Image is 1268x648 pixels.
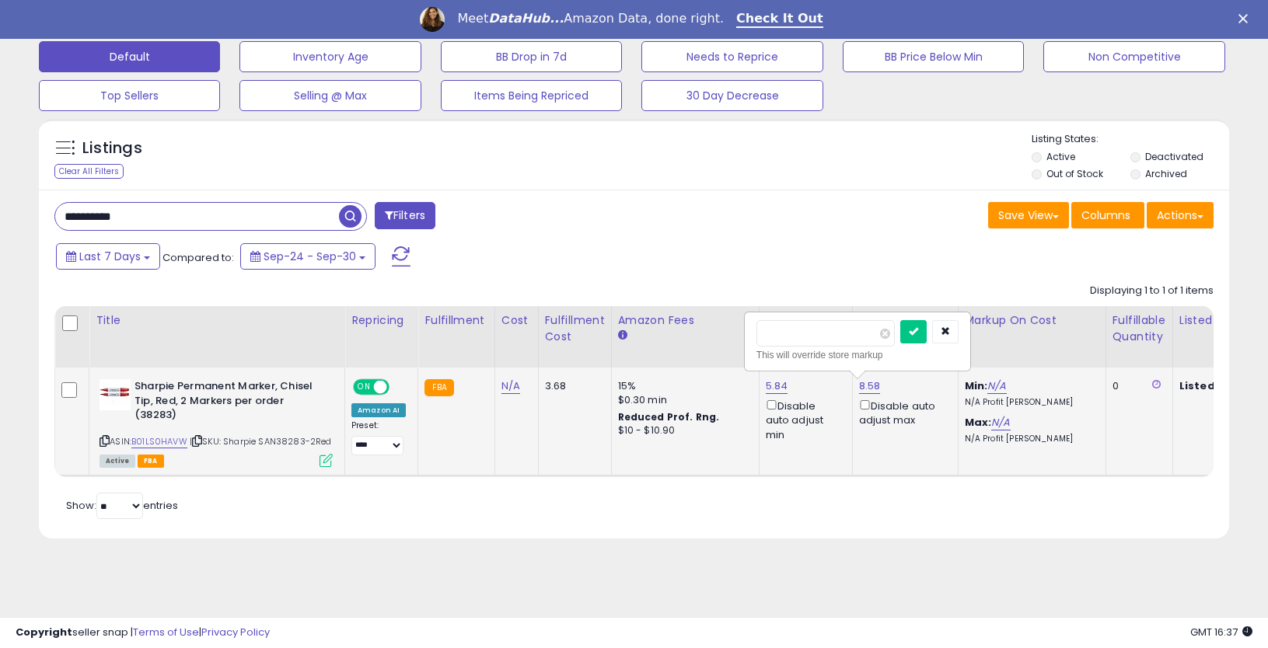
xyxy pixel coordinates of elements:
[100,455,135,468] span: All listings currently available for purchase on Amazon
[82,138,142,159] h5: Listings
[488,11,564,26] i: DataHub...
[1147,202,1214,228] button: Actions
[641,80,823,111] button: 30 Day Decrease
[1113,379,1161,393] div: 0
[965,397,1094,408] p: N/A Profit [PERSON_NAME]
[501,312,532,329] div: Cost
[965,415,992,430] b: Max:
[987,378,1006,394] a: N/A
[264,249,356,264] span: Sep-24 - Sep-30
[240,243,376,270] button: Sep-24 - Sep-30
[859,378,881,394] a: 8.58
[958,306,1106,368] th: The percentage added to the cost of goods (COGS) that forms the calculator for Min & Max prices.
[190,435,332,448] span: | SKU: Sharpie SAN38283-2Red
[351,420,406,455] div: Preset:
[618,410,720,423] b: Reduced Prof. Rng.
[501,378,520,394] a: N/A
[766,397,840,442] div: Disable auto adjust min
[766,378,788,394] a: 5.84
[965,434,1094,444] p: N/A Profit [PERSON_NAME]
[133,625,199,639] a: Terms of Use
[54,164,124,179] div: Clear All Filters
[387,381,412,394] span: OFF
[1190,625,1252,639] span: 2025-10-12 16:37 GMT
[1032,132,1229,147] p: Listing States:
[424,312,487,329] div: Fulfillment
[736,11,823,28] a: Check It Out
[96,312,338,329] div: Title
[1043,41,1224,72] button: Non Competitive
[618,424,747,437] div: $10 - $10.90
[131,435,187,448] a: B01LS0HAVW
[1081,207,1130,223] span: Columns
[545,379,599,393] div: 3.68
[618,329,627,343] small: Amazon Fees.
[1046,167,1103,180] label: Out of Stock
[1145,150,1203,163] label: Deactivated
[1179,378,1250,393] b: Listed Price:
[618,379,747,393] div: 15%
[618,393,747,407] div: $0.30 min
[641,41,823,72] button: Needs to Reprice
[1046,150,1075,163] label: Active
[1113,312,1166,345] div: Fulfillable Quantity
[991,415,1010,430] a: N/A
[843,41,1024,72] button: BB Price Below Min
[441,41,622,72] button: BB Drop in 7d
[988,202,1069,228] button: Save View
[965,312,1099,329] div: Markup on Cost
[1090,284,1214,298] div: Displaying 1 to 1 of 1 items
[100,379,131,410] img: 41DdybD228L._SL40_.jpg
[424,379,453,396] small: FBA
[100,379,333,465] div: ASIN:
[138,455,164,468] span: FBA
[134,379,323,427] b: Sharpie Permanent Marker, Chisel Tip, Red, 2 Markers per order (38283)
[1145,167,1187,180] label: Archived
[239,80,421,111] button: Selling @ Max
[39,80,220,111] button: Top Sellers
[239,41,421,72] button: Inventory Age
[351,403,406,417] div: Amazon AI
[1238,14,1254,23] div: Close
[16,625,270,640] div: seller snap | |
[1071,202,1144,228] button: Columns
[79,249,141,264] span: Last 7 Days
[162,250,234,265] span: Compared to:
[618,312,753,329] div: Amazon Fees
[16,625,72,639] strong: Copyright
[66,498,178,513] span: Show: entries
[965,378,988,393] b: Min:
[545,312,605,345] div: Fulfillment Cost
[457,11,724,26] div: Meet Amazon Data, done right.
[441,80,622,111] button: Items Being Repriced
[39,41,220,72] button: Default
[375,202,435,229] button: Filters
[201,625,270,639] a: Privacy Policy
[420,7,445,32] img: Profile image for Georgie
[859,397,946,427] div: Disable auto adjust max
[355,381,374,394] span: ON
[351,312,411,329] div: Repricing
[756,347,959,363] div: This will override store markup
[56,243,160,270] button: Last 7 Days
